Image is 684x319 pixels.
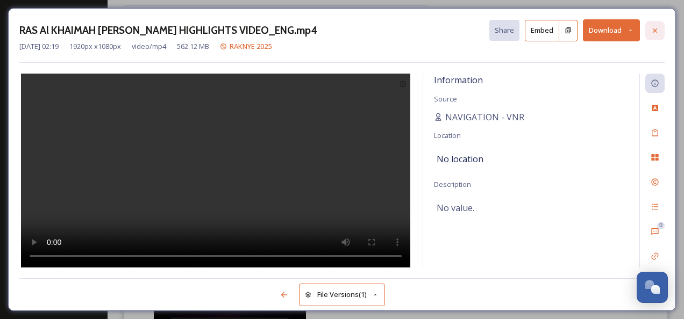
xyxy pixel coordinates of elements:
[299,284,385,306] button: File Versions(1)
[132,41,166,52] span: video/mp4
[445,111,524,124] span: NAVIGATION - VNR
[230,41,272,51] span: RAKNYE 2025
[177,41,209,52] span: 562.12 MB
[434,179,471,189] span: Description
[19,41,59,52] span: [DATE] 02:19
[19,23,317,38] h3: RAS Al KHAIMAH [PERSON_NAME] HIGHLIGHTS VIDEO_ENG.mp4
[434,94,457,104] span: Source
[525,20,559,41] button: Embed
[437,201,474,214] span: No value.
[657,222,665,229] div: 0
[583,19,640,41] button: Download
[434,74,483,86] span: Information
[637,272,668,303] button: Open Chat
[437,153,483,165] span: No location
[434,130,461,140] span: Location
[69,41,121,52] span: 1920 px x 1080 px
[489,20,519,41] button: Share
